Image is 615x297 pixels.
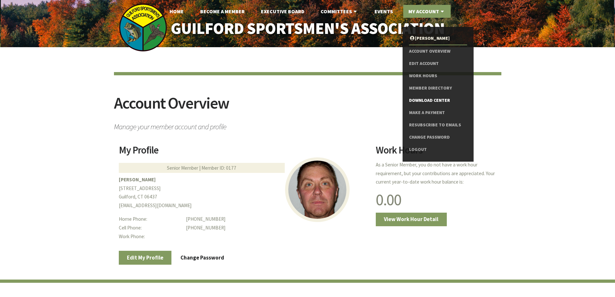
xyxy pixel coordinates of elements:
[409,58,467,70] a: Edit Account
[409,45,467,58] a: Account Overview
[119,251,172,264] a: Edit My Profile
[157,15,458,42] a: Guilford Sportsmen's Association
[409,94,467,107] a: Download Center
[409,131,467,143] a: Change Password
[376,192,496,208] h1: 0.00
[114,119,501,131] span: Manage your member account and profile
[119,163,285,173] div: Senior Member | Member ID: 0177
[119,3,167,52] img: logo_sm.png
[119,232,181,241] dt: Work Phone
[409,82,467,94] a: Member Directory
[369,5,398,18] a: Events
[186,215,368,224] dd: [PHONE_NUMBER]
[315,5,364,18] a: Committees
[119,176,156,183] b: [PERSON_NAME]
[409,143,467,156] a: Logout
[119,145,368,160] h2: My Profile
[409,32,467,45] a: [PERSON_NAME]
[119,224,181,232] dt: Cell Phone
[409,107,467,119] a: Make a Payment
[409,70,467,82] a: Work Hours
[186,224,368,232] dd: [PHONE_NUMBER]
[376,213,447,226] a: View Work Hour Detail
[376,161,496,186] p: As a Senior Member, you do not have a work hour requirement, but your contributions are appreciat...
[403,5,451,18] a: My Account
[114,95,501,119] h2: Account Overview
[172,251,232,264] a: Change Password
[119,215,181,224] dt: Home Phone
[376,145,496,160] h2: Work Hours
[164,5,189,18] a: Home
[409,119,467,131] a: Resubscribe to Emails
[119,175,368,210] p: [STREET_ADDRESS] Guilford, CT 06437 [EMAIL_ADDRESS][DOMAIN_NAME]
[256,5,310,18] a: Executive Board
[195,5,250,18] a: Become A Member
